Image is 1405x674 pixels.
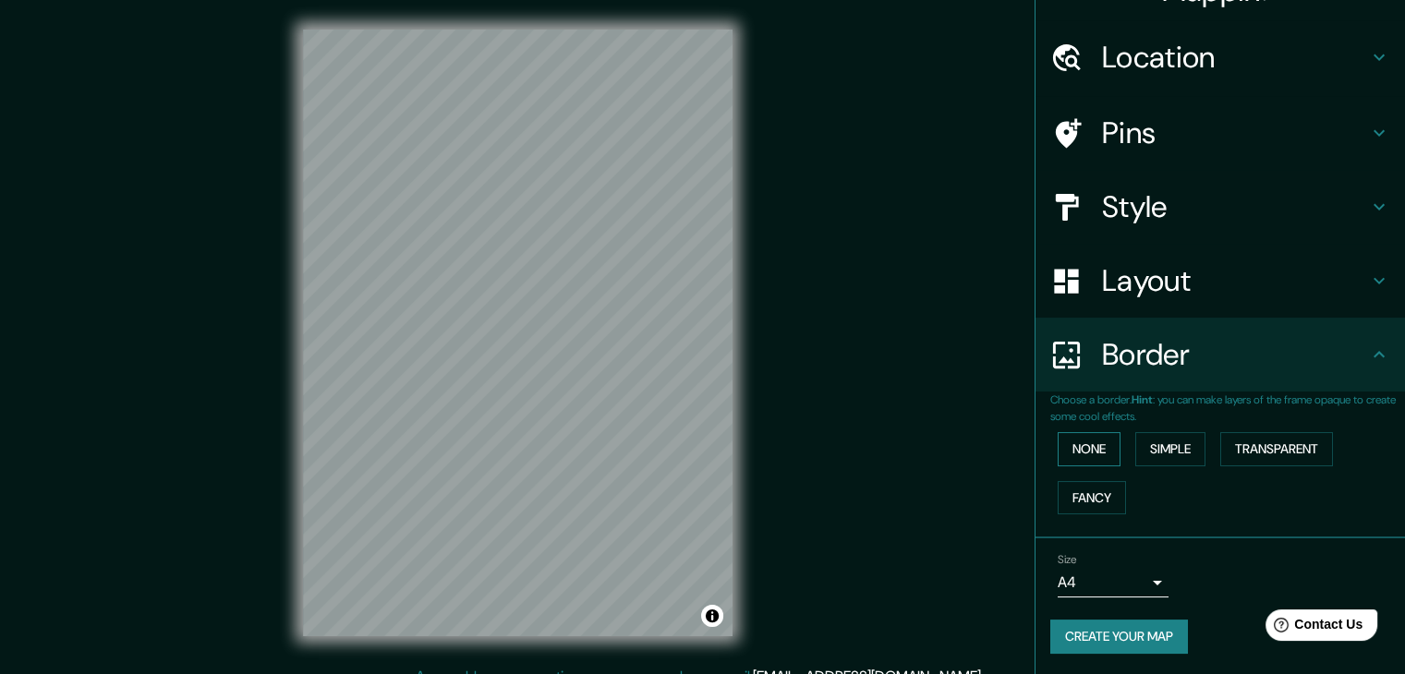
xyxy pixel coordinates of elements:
[1102,114,1368,151] h4: Pins
[1220,432,1333,466] button: Transparent
[1102,39,1368,76] h4: Location
[1058,552,1077,568] label: Size
[1050,620,1188,654] button: Create your map
[1036,170,1405,244] div: Style
[1050,391,1405,425] p: Choose a border. : you can make layers of the frame opaque to create some cool effects.
[1241,602,1385,654] iframe: Help widget launcher
[1058,481,1126,515] button: Fancy
[1036,20,1405,94] div: Location
[1036,96,1405,170] div: Pins
[1102,262,1368,299] h4: Layout
[1135,432,1205,466] button: Simple
[303,30,733,636] canvas: Map
[1102,336,1368,373] h4: Border
[1036,318,1405,391] div: Border
[1058,568,1169,597] div: A4
[1058,432,1120,466] button: None
[701,605,723,627] button: Toggle attribution
[1102,188,1368,225] h4: Style
[1132,392,1153,407] b: Hint
[1036,244,1405,318] div: Layout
